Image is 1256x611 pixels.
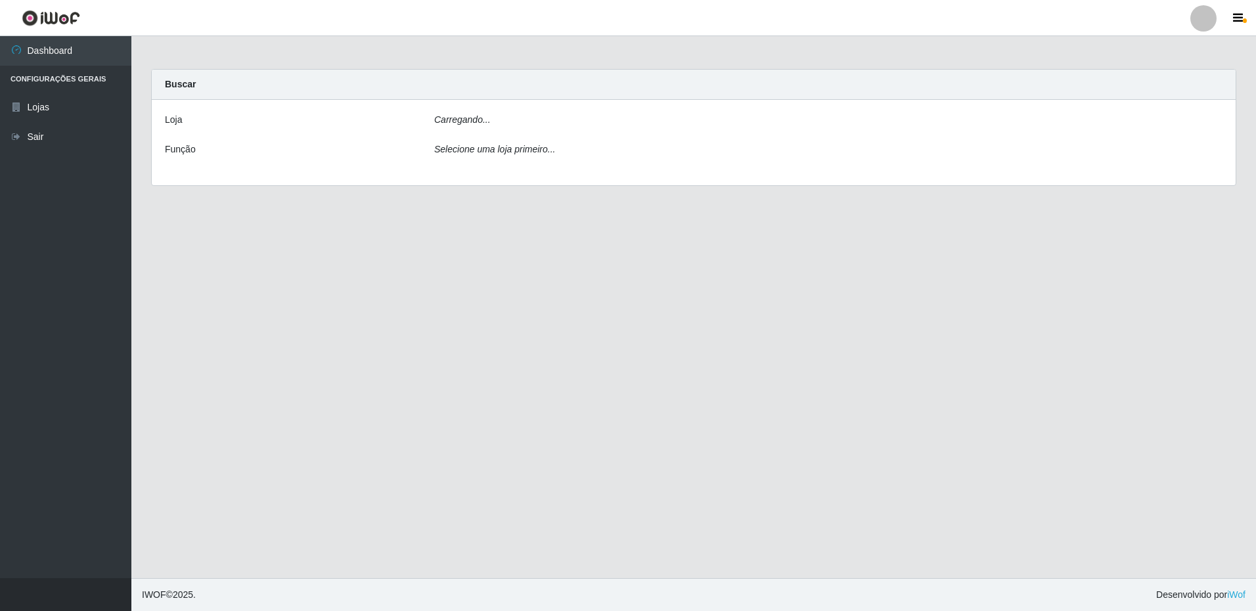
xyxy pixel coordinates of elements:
label: Função [165,143,196,156]
span: IWOF [142,589,166,600]
i: Carregando... [434,114,491,125]
label: Loja [165,113,182,127]
i: Selecione uma loja primeiro... [434,144,555,154]
img: CoreUI Logo [22,10,80,26]
strong: Buscar [165,79,196,89]
span: Desenvolvido por [1156,588,1245,602]
span: © 2025 . [142,588,196,602]
a: iWof [1227,589,1245,600]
